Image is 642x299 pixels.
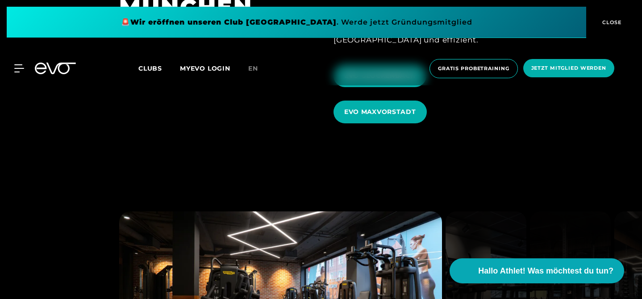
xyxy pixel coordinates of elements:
[334,94,430,130] a: EVO MAXVORSTADT
[180,64,230,72] a: MYEVO LOGIN
[248,63,269,74] a: en
[586,7,635,38] button: CLOSE
[138,64,180,72] a: Clubs
[138,64,162,72] span: Clubs
[248,64,258,72] span: en
[531,64,606,72] span: Jetzt Mitglied werden
[344,107,416,117] span: EVO MAXVORSTADT
[521,59,617,78] a: Jetzt Mitglied werden
[438,65,509,72] span: Gratis Probetraining
[450,258,624,283] button: Hallo Athlet! Was möchtest du tun?
[600,18,622,26] span: CLOSE
[427,59,521,78] a: Gratis Probetraining
[478,265,613,277] span: Hallo Athlet! Was möchtest du tun?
